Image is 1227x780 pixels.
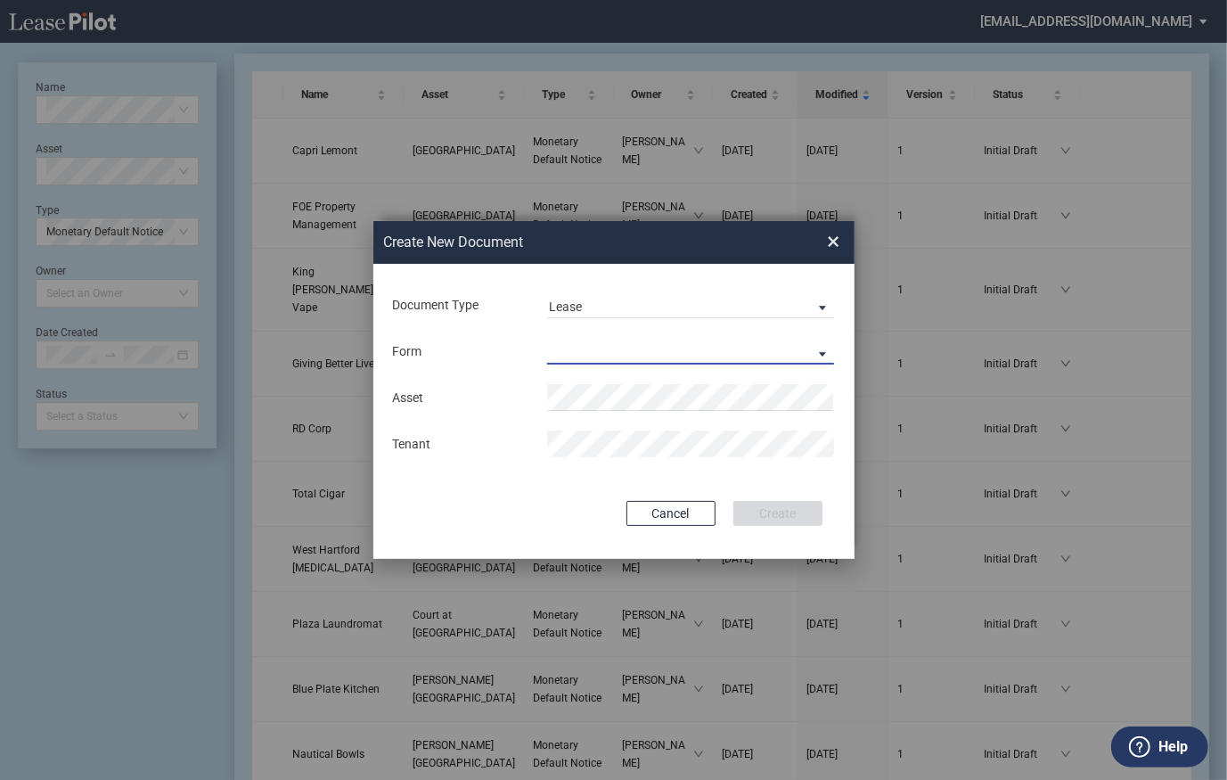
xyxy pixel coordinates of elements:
[382,436,536,454] div: Tenant
[382,390,536,407] div: Asset
[373,221,855,560] md-dialog: Create New ...
[384,233,764,252] h2: Create New Document
[547,291,835,318] md-select: Document Type: Lease
[547,338,835,365] md-select: Lease Form
[733,501,822,526] button: Create
[382,297,536,315] div: Document Type
[626,501,716,526] button: Cancel
[382,343,536,361] div: Form
[549,300,582,314] div: Lease
[828,227,840,256] span: ×
[1158,735,1188,759] label: Help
